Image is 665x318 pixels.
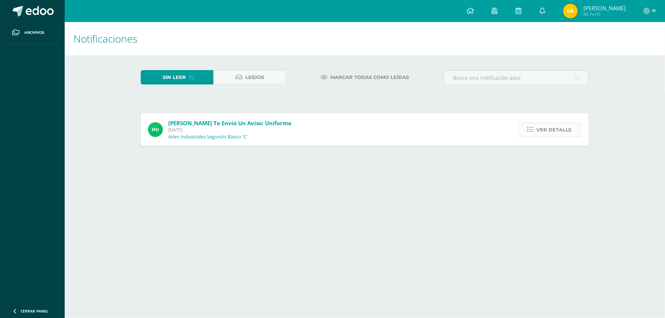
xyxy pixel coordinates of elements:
[148,122,163,137] img: fd23069c3bd5c8dde97a66a86ce78287.png
[168,134,248,140] p: Artes Industriales Segundo Básico 'C'
[73,32,137,46] span: Notificaciones
[563,4,578,18] img: d09d0ed5e95c02cfa61610fa43d45e7e.png
[21,308,48,314] span: Cerrar panel
[537,123,572,137] span: Ver detalle
[312,70,418,84] a: Marcar todas como leídas
[168,127,291,133] span: [DATE]
[141,70,213,84] a: Sin leer(1)
[444,71,589,85] input: Busca una notificación aquí
[189,71,195,84] span: (1)
[163,71,186,84] span: Sin leer
[213,70,286,84] a: Leídos
[331,71,409,84] span: Marcar todas como leídas
[24,30,44,36] span: Archivos
[583,4,626,12] span: [PERSON_NAME]
[168,119,291,127] span: [PERSON_NAME] te envió un aviso: Uniforme
[6,22,59,44] a: Archivos
[245,71,264,84] span: Leídos
[583,11,626,17] span: Mi Perfil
